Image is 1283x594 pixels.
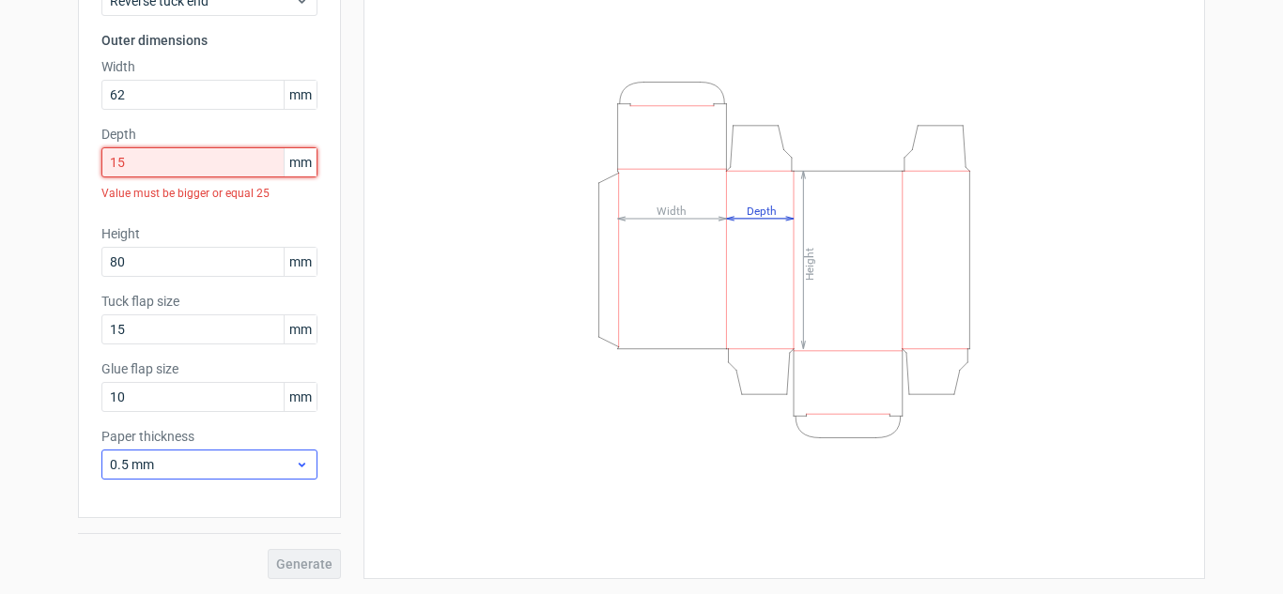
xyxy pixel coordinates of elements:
[101,31,317,50] h3: Outer dimensions
[284,248,317,276] span: mm
[284,315,317,343] span: mm
[657,204,687,217] tspan: Width
[110,455,295,474] span: 0.5 mm
[284,81,317,109] span: mm
[101,57,317,76] label: Width
[101,177,317,209] div: Value must be bigger or equal 25
[101,359,317,378] label: Glue flap size
[101,125,317,144] label: Depth
[803,247,816,280] tspan: Height
[101,224,317,243] label: Height
[284,383,317,411] span: mm
[747,204,777,217] tspan: Depth
[101,292,317,311] label: Tuck flap size
[101,427,317,446] label: Paper thickness
[284,148,317,176] span: mm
